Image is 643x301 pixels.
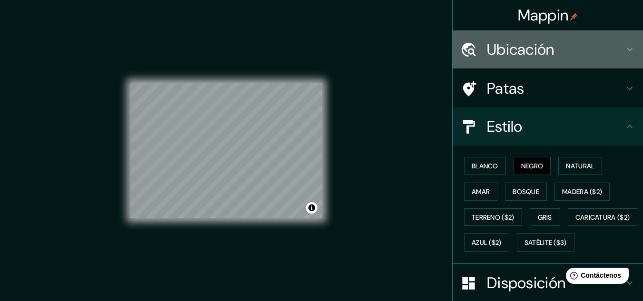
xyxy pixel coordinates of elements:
[472,213,514,222] font: Terreno ($2)
[487,273,565,293] font: Disposición
[464,208,522,226] button: Terreno ($2)
[487,78,524,98] font: Patas
[514,157,551,175] button: Negro
[453,107,643,146] div: Estilo
[518,5,569,25] font: Mappin
[575,213,630,222] font: Caricatura ($2)
[472,187,490,196] font: Amar
[538,213,552,222] font: Gris
[521,162,544,170] font: Negro
[517,233,574,252] button: Satélite ($3)
[487,39,554,59] font: Ubicación
[554,183,610,201] button: Madera ($2)
[453,30,643,68] div: Ubicación
[306,202,317,214] button: Activar o desactivar atribución
[568,208,638,226] button: Caricatura ($2)
[570,13,578,20] img: pin-icon.png
[530,208,560,226] button: Gris
[464,233,509,252] button: Azul ($2)
[472,162,498,170] font: Blanco
[464,157,506,175] button: Blanco
[558,157,602,175] button: Natural
[524,239,567,247] font: Satélite ($3)
[464,183,497,201] button: Amar
[472,239,502,247] font: Azul ($2)
[558,264,633,291] iframe: Lanzador de widgets de ayuda
[566,162,594,170] font: Natural
[453,69,643,107] div: Patas
[562,187,602,196] font: Madera ($2)
[513,187,539,196] font: Bosque
[130,83,322,218] canvas: Mapa
[487,117,523,136] font: Estilo
[505,183,547,201] button: Bosque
